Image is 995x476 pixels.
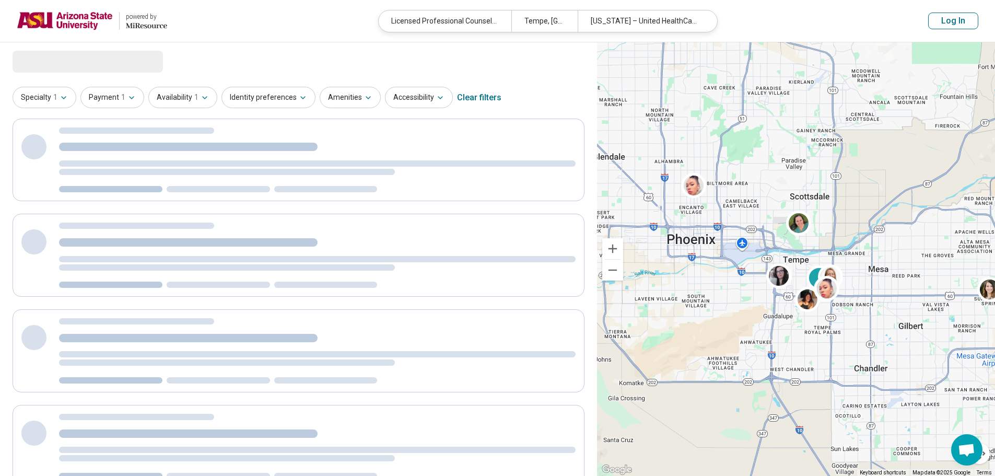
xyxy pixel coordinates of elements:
button: Log In [928,13,978,29]
div: [US_STATE] – United HealthCare Student Resources [578,10,710,32]
div: powered by [126,12,167,21]
div: Clear filters [457,85,501,110]
span: Map data ©2025 Google [912,470,970,475]
span: 1 [53,92,57,103]
button: Specialty1 [13,87,76,108]
button: Availability1 [148,87,217,108]
div: 3 [806,265,832,291]
span: 1 [194,92,198,103]
button: Identity preferences [221,87,315,108]
a: Terms (opens in new tab) [977,470,992,475]
button: Amenities [320,87,381,108]
div: Licensed Professional Counselor (LPC) [379,10,511,32]
div: Open chat [951,434,982,466]
button: Accessibility [385,87,453,108]
button: Zoom in [602,238,623,259]
img: Arizona State University [17,8,113,33]
button: Zoom out [602,260,623,281]
div: Tempe, [GEOGRAPHIC_DATA] [511,10,578,32]
a: Arizona State Universitypowered by [17,8,167,33]
button: Payment1 [80,87,144,108]
span: Loading... [13,51,100,72]
span: 1 [121,92,125,103]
